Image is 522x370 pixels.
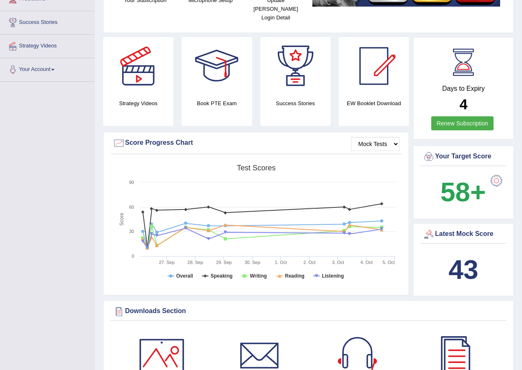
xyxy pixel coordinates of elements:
[332,260,344,265] tspan: 3. Oct
[119,213,125,226] tspan: Score
[423,228,504,240] div: Latest Mock Score
[182,99,252,108] h4: Book PTE Exam
[216,260,231,265] tspan: 29. Sep
[237,164,276,172] tspan: Test scores
[210,273,232,279] tspan: Speaking
[423,85,504,92] h4: Days to Expiry
[449,255,478,285] b: 43
[245,260,260,265] tspan: 30. Sep
[339,99,409,108] h4: EW Booklet Download
[440,177,486,207] b: 58+
[431,116,494,130] a: Renew Subscription
[176,273,193,279] tspan: Overall
[187,260,203,265] tspan: 28. Sep
[0,35,94,55] a: Strategy Videos
[0,11,94,32] a: Success Stories
[250,273,267,279] tspan: Writing
[103,99,173,108] h4: Strategy Videos
[285,273,305,279] tspan: Reading
[383,260,394,265] tspan: 5. Oct
[129,229,134,234] text: 30
[159,260,175,265] tspan: 27. Sep
[303,260,315,265] tspan: 2. Oct
[0,58,94,79] a: Your Account
[113,137,399,149] div: Score Progress Chart
[129,205,134,210] text: 60
[260,99,331,108] h4: Success Stories
[459,96,467,112] b: 4
[361,260,373,265] tspan: 4. Oct
[423,151,504,163] div: Your Target Score
[129,180,134,185] text: 90
[322,273,344,279] tspan: Listening
[275,260,287,265] tspan: 1. Oct
[113,305,504,318] div: Downloads Section
[132,254,134,259] text: 0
